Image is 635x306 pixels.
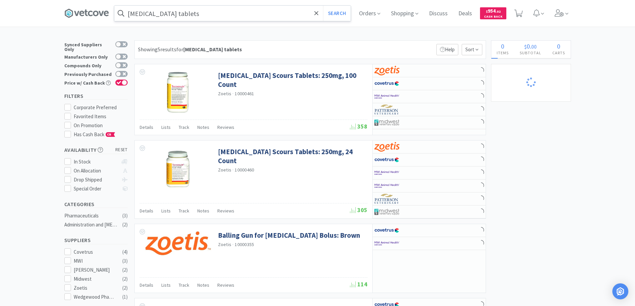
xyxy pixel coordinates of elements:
div: Corporate Preferred [74,104,128,112]
span: 954 [486,8,501,14]
div: Synced Suppliers Only [64,41,112,52]
span: Lists [161,124,171,130]
img: f5e969b455434c6296c6d81ef179fa71_3.png [374,194,399,204]
a: Zoetis [218,241,232,247]
span: 0 [501,42,504,50]
a: [MEDICAL_DATA] Scours Tablets: 250mg, 100 Count [218,71,366,89]
div: Zoetis [74,284,115,292]
div: Administration and [MEDICAL_DATA] [64,221,118,229]
a: Zoetis [218,91,232,97]
span: Track [179,124,189,130]
h5: Suppliers [64,236,128,244]
div: Previously Purchased [64,71,112,77]
div: ( 3 ) [122,212,128,220]
h5: Availability [64,146,128,154]
div: ( 3 ) [122,257,128,265]
div: Pharmaceuticals [64,212,118,220]
span: 305 [350,206,367,214]
span: Reviews [217,124,234,130]
span: Reviews [217,282,234,288]
div: Special Order [74,185,118,193]
span: 10000460 [235,167,254,173]
span: Reviews [217,208,234,214]
div: Compounds Only [64,62,112,68]
span: Details [140,208,153,214]
div: On Allocation [74,167,118,175]
h4: Carts [547,50,571,56]
span: Notes [197,124,209,130]
img: a673e5ab4e5e497494167fe422e9a3ab.png [374,142,399,152]
h5: Filters [64,92,128,100]
span: Details [140,282,153,288]
div: Showing 5 results [138,45,242,54]
span: . 02 [496,9,501,14]
a: Discuss [426,11,450,17]
div: On Promotion [74,122,128,130]
span: · [232,167,234,173]
span: Track [179,282,189,288]
div: ( 2 ) [122,266,128,274]
span: for [176,46,242,53]
a: $954.02Cash Back [480,4,506,22]
div: Wedgewood Pharmacy [74,293,115,301]
span: Lists [161,208,171,214]
img: f6b2451649754179b5b4e0c70c3f7cb0_2.png [374,168,399,178]
img: f5e969b455434c6296c6d81ef179fa71_3.png [374,105,399,115]
img: f6b2451649754179b5b4e0c70c3f7cb0_2.png [374,238,399,248]
div: ( 2 ) [122,221,128,229]
input: Search by item, sku, manufacturer, ingredient, size... [114,6,351,21]
img: 76aaa0e2b95d406fa44cb05e2b30af77_71156.png [156,71,200,114]
img: 881db5d8bd7b4c948092259f56f538fe_71161.png [156,147,200,190]
div: Covetrus [74,248,115,256]
span: 0 [527,42,530,50]
img: 77fca1acd8b6420a9015268ca798ef17_1.png [374,155,399,165]
img: a2a6fc6dfe744082837bd79e764b4329_28202.png [145,231,211,256]
span: $ [486,9,488,14]
span: · [232,91,234,97]
span: Details [140,124,153,130]
div: ( 2 ) [122,275,128,283]
span: reset [115,147,128,153]
span: 0 [557,42,560,50]
div: Price w/ Cash Back [64,80,112,85]
span: · [232,241,234,247]
span: Has Cash Back [74,131,115,138]
span: Notes [197,282,209,288]
img: 4dd14cff54a648ac9e977f0c5da9bc2e_5.png [374,207,399,217]
span: 358 [350,123,367,130]
a: [MEDICAL_DATA] Scours Tablets: 250mg, 24 Count [218,147,366,165]
span: Track [179,208,189,214]
p: Help [436,44,458,55]
div: [PERSON_NAME] [74,266,115,274]
a: Balling Gun for [MEDICAL_DATA] Bolus: Brown [218,231,360,240]
div: In Stock [74,158,118,166]
span: Notes [197,208,209,214]
div: Open Intercom Messenger [612,283,628,299]
div: Manufacturers Only [64,54,112,59]
img: a673e5ab4e5e497494167fe422e9a3ab.png [374,66,399,76]
img: f6b2451649754179b5b4e0c70c3f7cb0_2.png [374,181,399,191]
img: 77fca1acd8b6420a9015268ca798ef17_1.png [374,225,399,235]
a: Zoetis [218,167,232,173]
div: ( 1 ) [122,293,128,301]
div: ( 2 ) [122,284,128,292]
div: . [514,43,547,50]
div: Favorited Items [74,113,128,121]
span: 114 [350,280,367,288]
div: ( 4 ) [122,248,128,256]
div: Midwest [74,275,115,283]
button: Search [323,6,351,21]
img: 77fca1acd8b6420a9015268ca798ef17_1.png [374,79,399,89]
h4: Subtotal [514,50,547,56]
span: 10000355 [235,241,254,247]
span: 10000461 [235,91,254,97]
span: Sort [462,44,482,55]
strong: [MEDICAL_DATA] tablets [183,46,242,53]
div: Drop Shipped [74,176,118,184]
img: 4dd14cff54a648ac9e977f0c5da9bc2e_5.png [374,118,399,128]
span: CB [106,133,113,137]
h4: Items [491,50,514,56]
a: Deals [456,11,475,17]
div: MWI [74,257,115,265]
span: Lists [161,282,171,288]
